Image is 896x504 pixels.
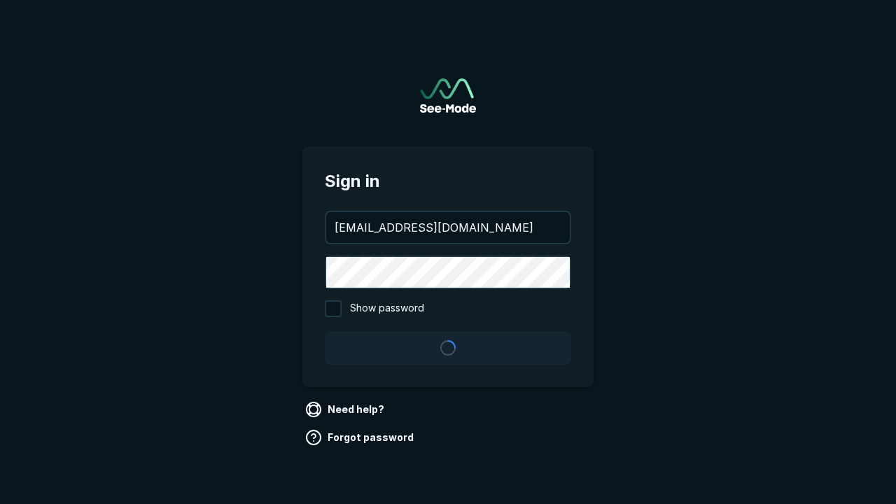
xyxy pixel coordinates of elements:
span: Show password [350,300,424,317]
img: See-Mode Logo [420,78,476,113]
a: Forgot password [302,426,419,449]
a: Need help? [302,398,390,421]
a: Go to sign in [420,78,476,113]
span: Sign in [325,169,571,194]
input: your@email.com [326,212,570,243]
